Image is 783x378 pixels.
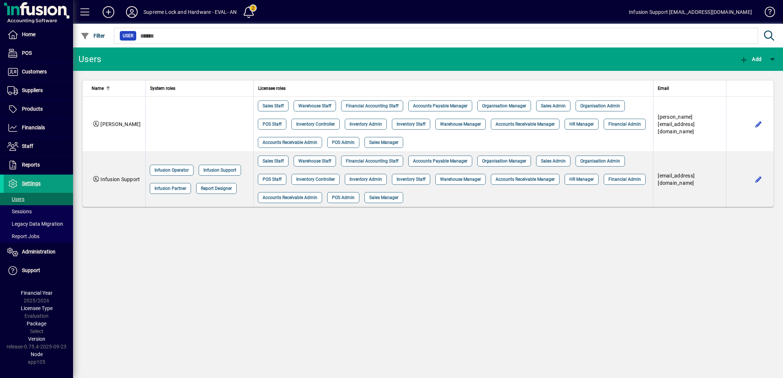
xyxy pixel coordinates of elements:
[346,157,398,165] span: Financial Accounting Staff
[608,176,641,183] span: Financial Admin
[4,156,73,174] a: Reports
[22,125,45,130] span: Financials
[22,31,35,37] span: Home
[4,137,73,156] a: Staff
[154,185,186,192] span: Infusion Partner
[397,121,425,128] span: Inventory Staff
[97,5,120,19] button: Add
[4,243,73,261] a: Administration
[22,50,32,56] span: POS
[144,6,237,18] div: Supreme Lock and Hardware - EVAL- AN
[298,102,331,110] span: Warehouse Staff
[263,194,317,201] span: Accounts Receivable Admin
[150,84,175,92] span: System roles
[22,162,40,168] span: Reports
[258,84,286,92] span: Licensee roles
[496,176,555,183] span: Accounts Receivable Manager
[629,6,752,18] div: Infusion Support [EMAIL_ADDRESS][DOMAIN_NAME]
[27,321,46,327] span: Package
[482,102,526,110] span: Organisation Manager
[4,261,73,280] a: Support
[4,205,73,218] a: Sessions
[263,176,282,183] span: POS Staff
[298,157,331,165] span: Warehouse Staff
[22,249,56,255] span: Administration
[658,173,695,186] span: [EMAIL_ADDRESS][DOMAIN_NAME]
[123,32,133,39] span: User
[346,102,398,110] span: Financial Accounting Staff
[541,157,566,165] span: Sales Admin
[22,267,40,273] span: Support
[413,102,467,110] span: Accounts Payable Manager
[482,157,526,165] span: Organisation Manager
[79,53,110,65] div: Users
[21,290,53,296] span: Financial Year
[569,176,594,183] span: HR Manager
[753,173,764,185] button: Edit
[413,157,467,165] span: Accounts Payable Manager
[21,305,53,311] span: Licensee Type
[350,176,382,183] span: Inventory Admin
[22,69,47,75] span: Customers
[440,121,481,128] span: Warehouse Manager
[7,196,24,202] span: Users
[4,81,73,100] a: Suppliers
[203,167,236,174] span: Infusion Support
[7,221,63,227] span: Legacy Data Migration
[296,176,335,183] span: Inventory Controller
[263,121,282,128] span: POS Staff
[332,139,355,146] span: POS Admin
[7,233,39,239] span: Report Jobs
[31,351,43,357] span: Node
[332,194,355,201] span: POS Admin
[22,180,41,186] span: Settings
[759,1,774,25] a: Knowledge Base
[740,56,761,62] span: Add
[658,84,669,92] span: Email
[201,185,232,192] span: Report Designer
[496,121,555,128] span: Accounts Receivable Manager
[369,194,398,201] span: Sales Manager
[4,218,73,230] a: Legacy Data Migration
[4,63,73,81] a: Customers
[154,167,189,174] span: Infusion Operator
[658,114,695,134] span: [PERSON_NAME][EMAIL_ADDRESS][DOMAIN_NAME]
[4,230,73,243] a: Report Jobs
[100,176,140,182] span: Infusion Support
[4,100,73,118] a: Products
[263,139,317,146] span: Accounts Receivable Admin
[4,44,73,62] a: POS
[738,53,763,66] button: Add
[397,176,425,183] span: Inventory Staff
[7,209,32,214] span: Sessions
[569,121,594,128] span: HR Manager
[28,336,45,342] span: Version
[100,121,141,127] span: [PERSON_NAME]
[22,87,43,93] span: Suppliers
[263,102,284,110] span: Sales Staff
[81,33,105,39] span: Filter
[22,143,33,149] span: Staff
[369,139,398,146] span: Sales Manager
[541,102,566,110] span: Sales Admin
[79,29,107,42] button: Filter
[92,84,104,92] span: Name
[120,5,144,19] button: Profile
[580,102,620,110] span: Organisation Admin
[4,119,73,137] a: Financials
[580,157,620,165] span: Organisation Admin
[92,84,141,92] div: Name
[753,118,764,130] button: Edit
[608,121,641,128] span: Financial Admin
[350,121,382,128] span: Inventory Admin
[4,193,73,205] a: Users
[440,176,481,183] span: Warehouse Manager
[22,106,43,112] span: Products
[4,26,73,44] a: Home
[296,121,335,128] span: Inventory Controller
[263,157,284,165] span: Sales Staff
